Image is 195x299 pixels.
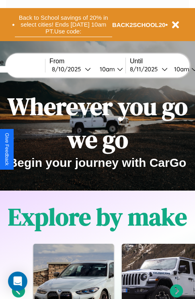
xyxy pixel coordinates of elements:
[93,65,125,73] button: 10am
[112,21,166,28] b: BACK2SCHOOL20
[170,65,191,73] div: 10am
[96,65,117,73] div: 10am
[52,65,85,73] div: 8 / 10 / 2025
[49,65,93,73] button: 8/10/2025
[8,200,187,233] h1: Explore by make
[4,133,10,166] div: Give Feedback
[8,272,27,291] div: Open Intercom Messenger
[15,12,112,37] button: Back to School savings of 20% in select cities! Ends [DATE] 10am PT.Use code:
[130,65,162,73] div: 8 / 11 / 2025
[49,58,125,65] label: From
